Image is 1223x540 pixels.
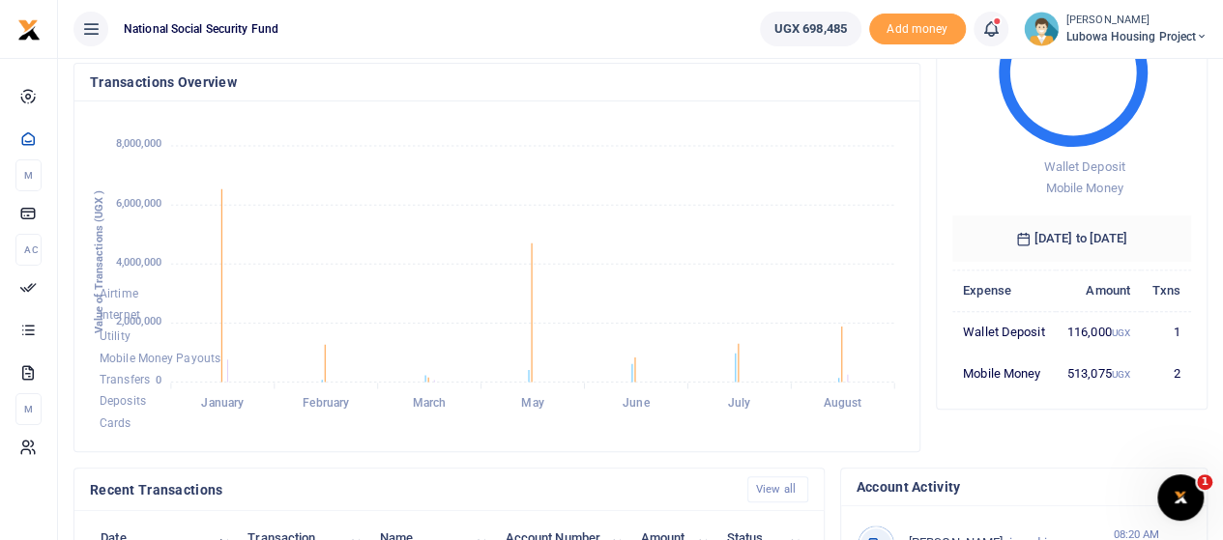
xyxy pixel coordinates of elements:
tspan: June [623,396,650,410]
li: M [15,393,42,425]
td: 513,075 [1056,353,1141,393]
span: Airtime [100,287,138,300]
li: M [15,159,42,191]
span: Cards [100,416,131,430]
h4: Account Activity [857,476,1191,497]
small: UGX [1111,369,1129,380]
a: logo-small logo-large logo-large [17,21,41,36]
span: Lubowa Housing Project [1066,28,1208,45]
span: UGX 698,485 [774,19,847,39]
span: Internet [100,308,140,322]
tspan: 8,000,000 [116,138,161,151]
small: [PERSON_NAME] [1066,13,1208,29]
img: profile-user [1024,12,1059,46]
small: UGX [1111,327,1129,338]
a: profile-user [PERSON_NAME] Lubowa Housing Project [1024,12,1208,46]
h6: [DATE] to [DATE] [952,215,1191,262]
span: Add money [869,14,966,45]
td: Wallet Deposit [952,311,1056,353]
tspan: 0 [156,374,161,386]
img: logo-small [17,18,41,42]
tspan: July [728,396,750,410]
h4: Recent Transactions [90,479,732,500]
a: UGX 698,485 [760,12,861,46]
td: 1 [1141,311,1191,353]
th: Expense [952,270,1056,311]
a: Add money [869,20,966,35]
text: Value of Transactions (UGX ) [93,190,105,334]
tspan: May [521,396,543,410]
span: Transfers [100,373,150,386]
span: Mobile Money Payouts [100,352,220,365]
li: Ac [15,234,42,266]
td: 2 [1141,353,1191,393]
a: View all [747,476,808,502]
th: Txns [1141,270,1191,311]
span: Deposits [100,395,146,409]
li: Wallet ballance [752,12,869,46]
span: Mobile Money [1045,181,1122,195]
tspan: March [413,396,447,410]
tspan: August [824,396,862,410]
td: Mobile Money [952,353,1056,393]
tspan: 4,000,000 [116,256,161,269]
tspan: 2,000,000 [116,315,161,327]
tspan: January [201,396,244,410]
span: National Social Security Fund [116,20,286,38]
tspan: February [303,396,349,410]
tspan: 6,000,000 [116,197,161,210]
span: Wallet Deposit [1043,159,1124,174]
td: 116,000 [1056,311,1141,353]
iframe: Intercom live chat [1157,474,1204,521]
h4: Transactions Overview [90,71,904,93]
li: Toup your wallet [869,14,966,45]
th: Amount [1056,270,1141,311]
span: Utility [100,330,131,344]
span: 1 [1197,474,1212,490]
